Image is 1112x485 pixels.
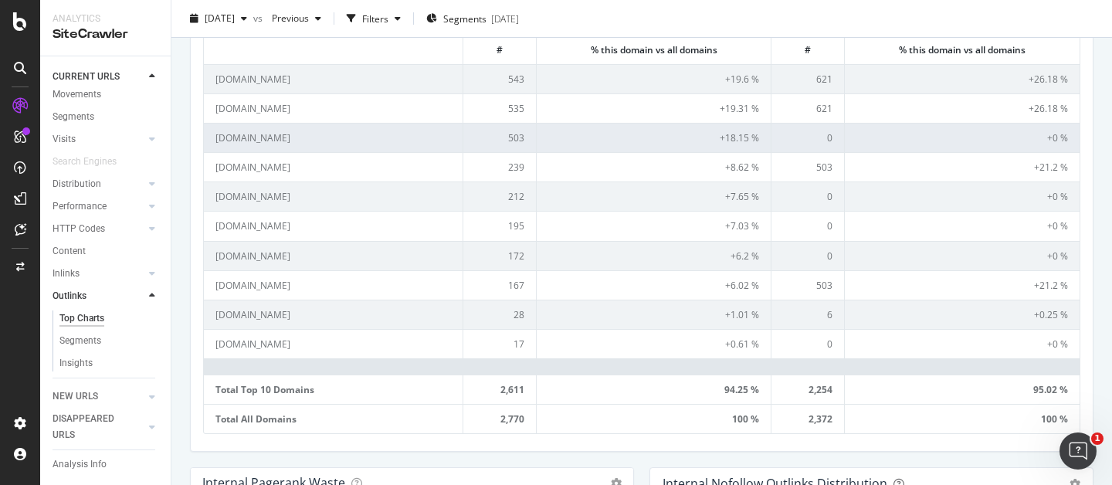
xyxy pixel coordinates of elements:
a: Outlinks [53,288,144,304]
th: # [463,35,537,64]
td: 503 [771,270,845,300]
a: Inlinks [53,266,144,282]
div: HTTP Codes [53,221,105,237]
td: [DOMAIN_NAME] [204,270,463,300]
td: 239 [463,152,537,181]
td: +0 % [845,123,1080,152]
td: 543 [463,64,537,93]
div: [DATE] [491,12,519,25]
div: Top Charts [59,310,104,327]
div: Movements [53,86,101,103]
td: [DOMAIN_NAME] [204,181,463,211]
td: +0.25 % [845,300,1080,329]
td: +0 % [845,241,1080,270]
iframe: Intercom live chat [1059,432,1097,470]
td: 94.25 % [537,375,771,404]
td: 17 [463,329,537,358]
td: 212 [463,181,537,211]
td: Total All Domains [204,404,463,433]
div: Inlinks [53,266,80,282]
td: +0 % [845,181,1080,211]
td: +0 % [845,329,1080,358]
div: Outlinks [53,288,86,304]
span: 2025 Sep. 15th [205,12,235,25]
a: Url Explorer [53,385,160,401]
a: Segments [59,333,160,349]
a: Visits [53,131,144,148]
button: Segments[DATE] [420,6,525,31]
span: Segments [443,12,486,25]
div: Segments [59,333,101,349]
a: Top Charts [59,310,160,327]
a: Segments [53,109,160,125]
td: [DOMAIN_NAME] [204,93,463,123]
td: 172 [463,241,537,270]
div: Search Engines [53,154,117,170]
span: vs [253,12,266,25]
a: HTTP Codes [53,221,144,237]
td: +21.2 % [845,152,1080,181]
a: Distribution [53,176,144,192]
td: +18.15 % [537,123,771,152]
td: 6 [771,300,845,329]
td: [DOMAIN_NAME] [204,241,463,270]
td: 0 [771,241,845,270]
td: 28 [463,300,537,329]
span: 1 [1091,432,1104,445]
div: NEW URLS [53,388,98,405]
div: Content [53,243,86,259]
td: 2,770 [463,404,537,433]
div: Analytics [53,12,158,25]
td: +7.65 % [537,181,771,211]
td: [DOMAIN_NAME] [204,152,463,181]
div: Analysis Info [53,456,107,473]
td: +1.01 % [537,300,771,329]
td: 503 [463,123,537,152]
a: Performance [53,198,144,215]
div: Distribution [53,176,101,192]
div: Visits [53,131,76,148]
div: Insights [59,355,93,371]
td: 0 [771,181,845,211]
td: [DOMAIN_NAME] [204,300,463,329]
td: [DOMAIN_NAME] [204,211,463,240]
span: Previous [266,12,309,25]
td: 2,611 [463,375,537,404]
td: +26.18 % [845,93,1080,123]
td: +8.62 % [537,152,771,181]
td: [DOMAIN_NAME] [204,329,463,358]
th: # [771,35,845,64]
div: Url Explorer [53,385,100,401]
td: 2,372 [771,404,845,433]
td: 167 [463,270,537,300]
td: +0.61 % [537,329,771,358]
td: 100 % [845,404,1080,433]
td: 100 % [537,404,771,433]
td: +26.18 % [845,64,1080,93]
td: +0 % [845,211,1080,240]
div: Filters [362,12,388,25]
td: 0 [771,211,845,240]
div: DISAPPEARED URLS [53,411,131,443]
div: Performance [53,198,107,215]
a: Movements [53,86,160,103]
td: +19.31 % [537,93,771,123]
a: Analysis Info [53,456,160,473]
td: 2,254 [771,375,845,404]
td: 195 [463,211,537,240]
button: Filters [341,6,407,31]
a: Insights [59,355,160,371]
div: CURRENT URLS [53,69,120,85]
a: CURRENT URLS [53,69,144,85]
a: Content [53,243,160,259]
div: Segments [53,109,94,125]
button: Previous [266,6,327,31]
th: % this domain vs all domains [537,35,771,64]
td: 95.02 % [845,375,1080,404]
td: 535 [463,93,537,123]
button: [DATE] [184,6,253,31]
a: Search Engines [53,154,132,170]
a: DISAPPEARED URLS [53,411,144,443]
a: NEW URLS [53,388,144,405]
td: 621 [771,93,845,123]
